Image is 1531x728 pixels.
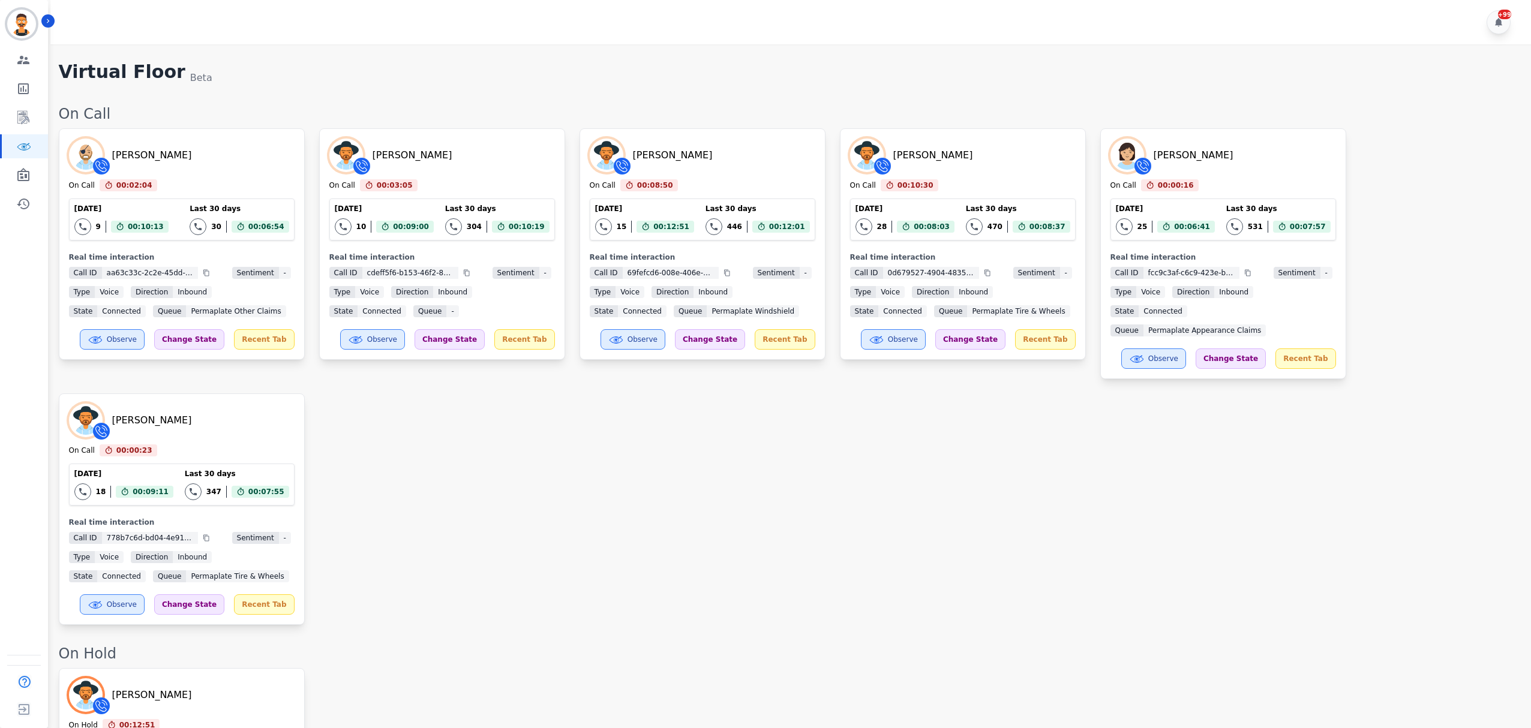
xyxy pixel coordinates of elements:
[1110,305,1139,317] span: State
[248,486,284,498] span: 00:07:55
[69,518,295,527] div: Real time interaction
[590,139,623,172] img: Avatar
[1154,148,1233,163] div: [PERSON_NAME]
[1110,286,1137,298] span: Type
[1060,267,1072,279] span: -
[1226,204,1331,213] div: Last 30 days
[1196,348,1266,369] div: Change State
[74,204,169,213] div: [DATE]
[74,469,173,479] div: [DATE]
[128,221,164,233] span: 00:10:13
[633,148,713,163] div: [PERSON_NAME]
[706,204,810,213] div: Last 30 days
[1116,204,1215,213] div: [DATE]
[618,305,667,317] span: connected
[69,678,103,712] img: Avatar
[494,329,554,350] div: Recent Tab
[1121,348,1186,369] button: Observe
[1248,222,1263,231] div: 531
[1110,324,1143,336] span: Queue
[987,222,1002,231] div: 470
[850,286,876,298] span: Type
[876,286,905,298] span: voice
[173,286,212,298] span: inbound
[69,252,295,262] div: Real time interaction
[112,148,192,163] div: [PERSON_NAME]
[367,335,397,344] span: Observe
[653,221,689,233] span: 00:12:51
[1174,221,1210,233] span: 00:06:41
[234,594,294,615] div: Recent Tab
[1274,267,1320,279] span: Sentiment
[877,222,887,231] div: 28
[1290,221,1326,233] span: 00:07:57
[232,267,279,279] span: Sentiment
[888,335,918,344] span: Observe
[329,181,355,191] div: On Call
[883,267,979,279] span: 0d679527-4904-4835-9413-02eef1fb4beb
[694,286,733,298] span: inbound
[356,222,367,231] div: 10
[1172,286,1214,298] span: Direction
[1013,267,1060,279] span: Sentiment
[967,305,1070,317] span: Permaplate Tire & Wheels
[133,486,169,498] span: 00:09:11
[69,551,95,563] span: Type
[248,221,284,233] span: 00:06:54
[595,204,694,213] div: [DATE]
[1158,179,1194,191] span: 00:00:16
[1015,329,1075,350] div: Recent Tab
[623,267,719,279] span: 69fefcd6-008e-406e-85d3-50c5f7d04209
[96,487,106,497] div: 18
[966,204,1070,213] div: Last 30 days
[467,222,482,231] div: 304
[1498,10,1511,19] div: +99
[95,286,124,298] span: voice
[1148,354,1178,363] span: Observe
[69,570,98,582] span: State
[850,252,1076,262] div: Real time interaction
[769,221,805,233] span: 00:12:01
[617,222,627,231] div: 15
[445,204,550,213] div: Last 30 days
[590,181,616,191] div: On Call
[433,286,472,298] span: inbound
[211,222,221,231] div: 30
[69,181,95,191] div: On Call
[850,267,883,279] span: Call ID
[652,286,694,298] span: Direction
[850,305,879,317] span: State
[753,267,800,279] span: Sentiment
[279,532,291,544] span: -
[69,532,102,544] span: Call ID
[377,179,413,191] span: 00:03:05
[116,179,152,191] span: 00:02:04
[59,644,1519,663] div: On Hold
[190,71,212,85] div: Beta
[1029,221,1065,233] span: 00:08:37
[107,600,137,609] span: Observe
[362,267,458,279] span: cdeff5f6-b153-46f2-8364-25eec81c2ead
[59,104,1519,124] div: On Call
[590,286,616,298] span: Type
[1143,267,1239,279] span: fcc9c3af-c6c9-423e-b052-e9ff981734a0
[850,181,876,191] div: On Call
[373,148,452,163] div: [PERSON_NAME]
[131,551,173,563] span: Direction
[186,305,286,317] span: Permaplate Other Claims
[1320,267,1332,279] span: -
[755,329,815,350] div: Recent Tab
[861,329,926,350] button: Observe
[1110,139,1144,172] img: Avatar
[509,221,545,233] span: 00:10:19
[954,286,993,298] span: inbound
[153,305,186,317] span: Queue
[674,305,707,317] span: Queue
[391,286,433,298] span: Direction
[912,286,954,298] span: Direction
[850,139,884,172] img: Avatar
[131,286,173,298] span: Direction
[173,551,212,563] span: inbound
[329,267,362,279] span: Call ID
[186,570,289,582] span: Permaplate Tire & Wheels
